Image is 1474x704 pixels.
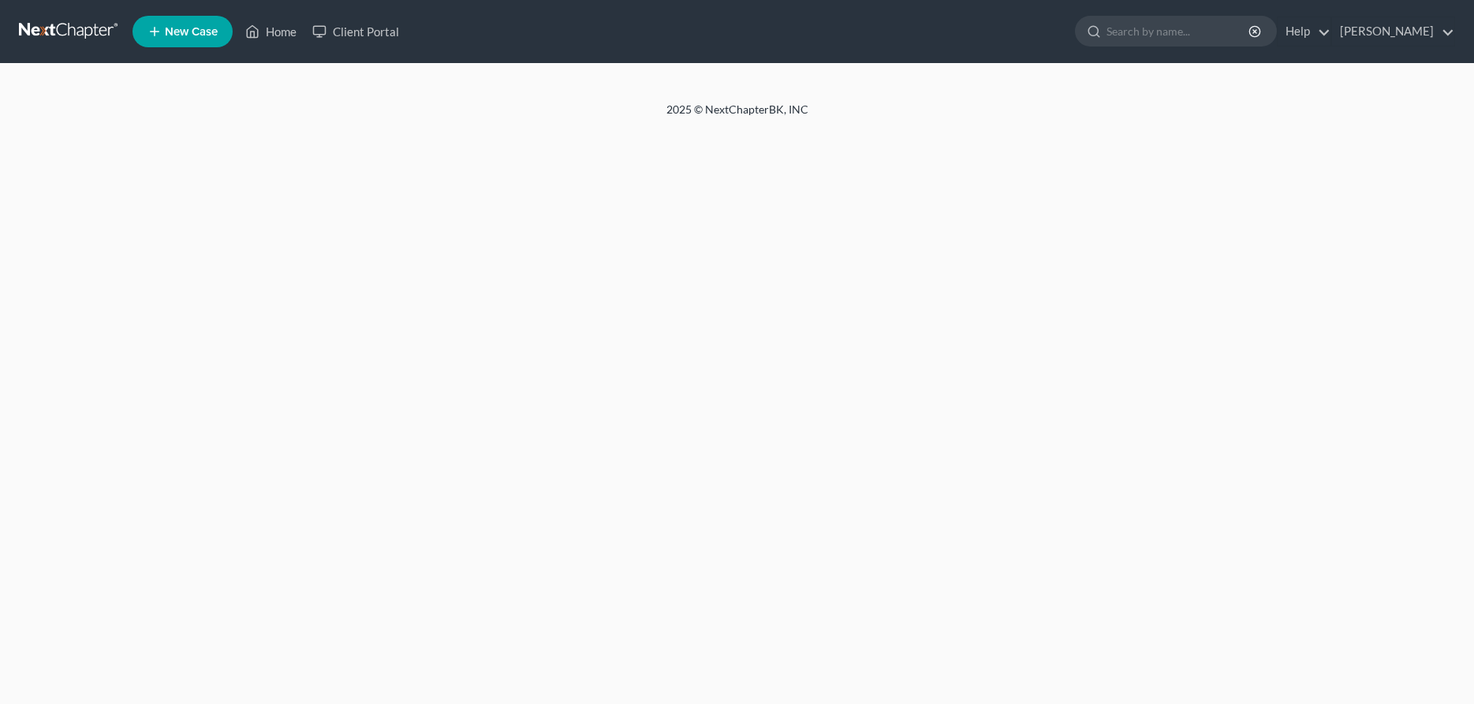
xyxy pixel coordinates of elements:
[165,26,218,38] span: New Case
[1278,17,1330,46] a: Help
[288,102,1187,130] div: 2025 © NextChapterBK, INC
[237,17,304,46] a: Home
[1106,17,1251,46] input: Search by name...
[304,17,407,46] a: Client Portal
[1332,17,1454,46] a: [PERSON_NAME]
